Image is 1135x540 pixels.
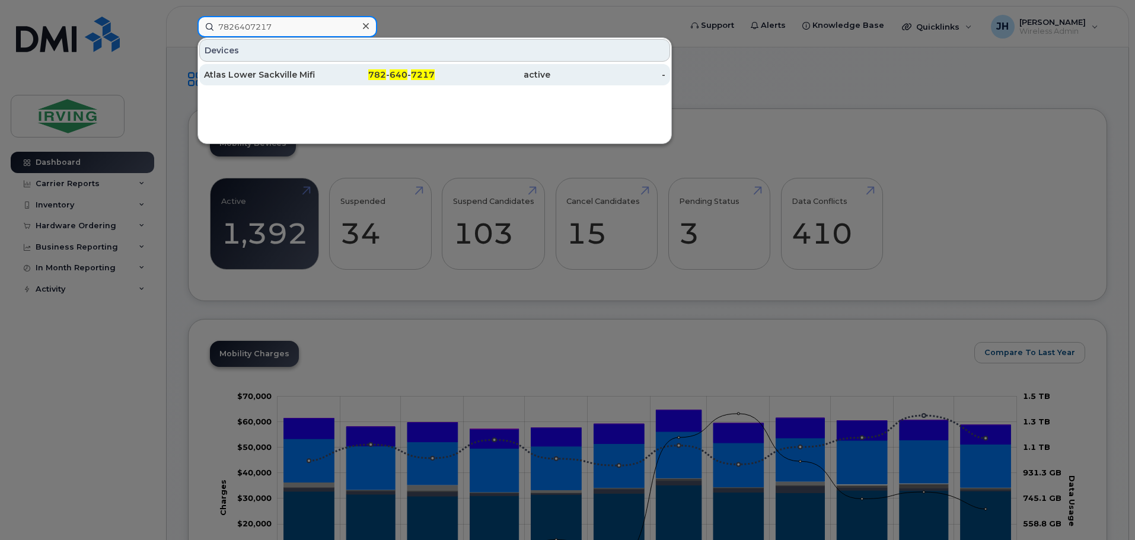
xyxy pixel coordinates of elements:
[204,69,320,81] div: Atlas Lower Sackville Mifi
[411,69,435,80] span: 7217
[320,69,435,81] div: - -
[368,69,386,80] span: 782
[390,69,407,80] span: 640
[199,39,670,62] div: Devices
[550,69,666,81] div: -
[199,64,670,85] a: Atlas Lower Sackville Mifi782-640-7217active-
[435,69,550,81] div: active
